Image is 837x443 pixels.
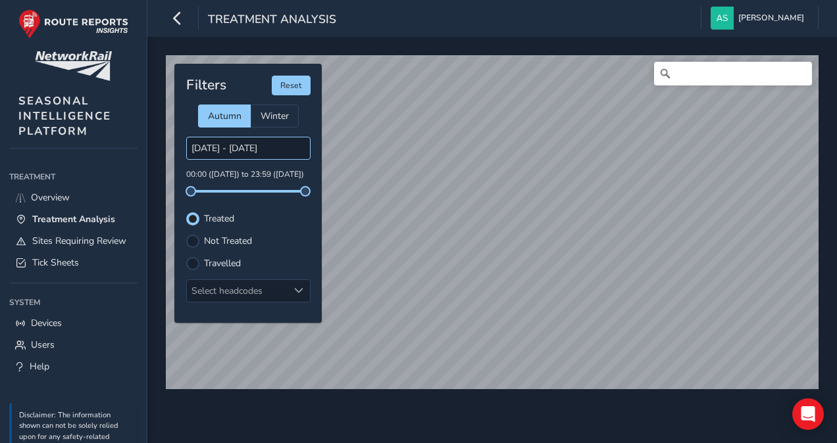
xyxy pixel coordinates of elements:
span: Overview [31,191,70,204]
div: System [9,292,138,312]
span: Help [30,360,49,373]
span: Treatment Analysis [208,11,336,30]
img: customer logo [35,51,112,81]
span: Winter [261,110,289,122]
a: Devices [9,312,138,334]
a: Sites Requiring Review [9,230,138,252]
span: [PERSON_NAME] [738,7,804,30]
div: Autumn [198,105,251,128]
div: Winter [251,105,299,128]
a: Overview [9,187,138,208]
span: Autumn [208,110,241,122]
button: [PERSON_NAME] [711,7,809,30]
a: Tick Sheets [9,252,138,273]
span: Sites Requiring Review [32,235,126,247]
span: Users [31,338,55,351]
button: Reset [272,76,311,95]
input: Search [654,62,812,85]
span: SEASONAL INTELLIGENCE PLATFORM [18,93,111,139]
label: Not Treated [204,237,252,246]
label: Travelled [204,259,241,268]
img: diamond-layout [711,7,734,30]
img: rr logo [18,9,128,39]
label: Treated [204,214,234,223]
span: Treatment Analysis [32,213,115,225]
a: Users [9,334,138,356]
span: Tick Sheets [32,256,79,269]
div: Treatment [9,167,138,187]
div: Open Intercom Messenger [792,398,824,430]
a: Help [9,356,138,377]
p: 00:00 ([DATE]) to 23:59 ([DATE]) [186,169,311,181]
canvas: Map [166,55,819,389]
a: Treatment Analysis [9,208,138,230]
h4: Filters [186,77,226,93]
span: Devices [31,317,62,329]
div: Select headcodes [187,280,288,302]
